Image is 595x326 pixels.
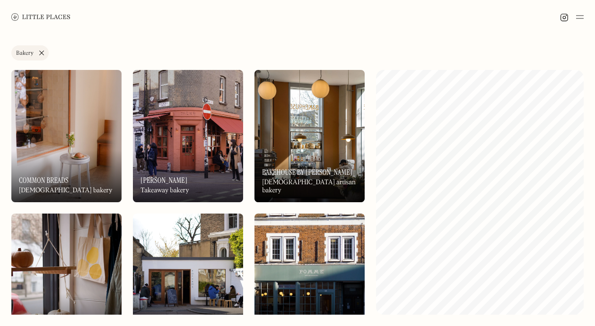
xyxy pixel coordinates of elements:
img: Jolene [133,70,243,202]
div: Takeaway bakery [140,187,189,195]
a: Jolene Jolene [PERSON_NAME]Takeaway bakery [133,70,243,202]
h3: [PERSON_NAME] [140,176,187,185]
a: Bakery [11,45,49,60]
canvas: Map [376,70,584,315]
a: Common BreadsCommon BreadsCommon Breads[DEMOGRAPHIC_DATA] bakery [11,70,122,202]
div: [DEMOGRAPHIC_DATA] artisan bakery [262,179,357,195]
h3: Bakehouse by [PERSON_NAME] [262,168,352,177]
img: Common Breads [11,70,122,202]
img: Bakehouse by Signorelli [254,70,365,202]
div: Bakery [16,51,34,56]
h3: Common Breads [19,176,69,185]
a: Bakehouse by SignorelliBakehouse by SignorelliBakehouse by [PERSON_NAME][DEMOGRAPHIC_DATA] artisa... [254,70,365,202]
div: [DEMOGRAPHIC_DATA] bakery [19,187,112,195]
